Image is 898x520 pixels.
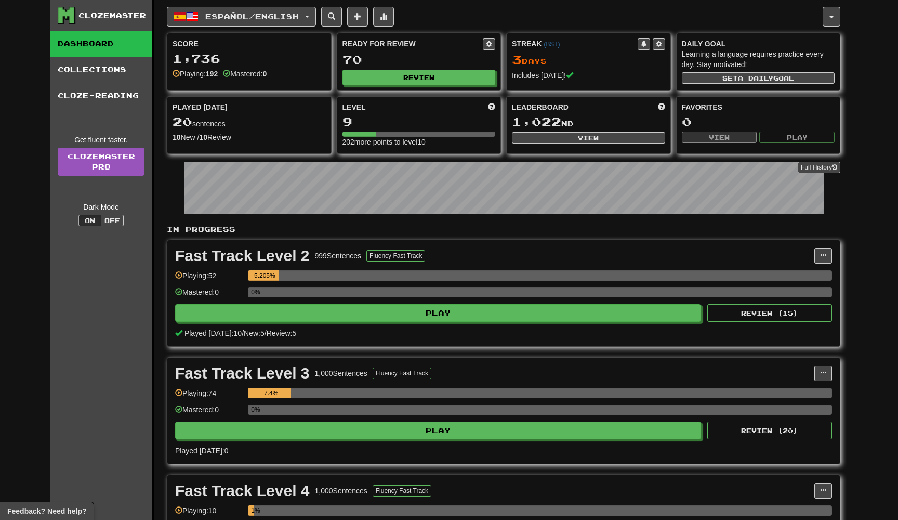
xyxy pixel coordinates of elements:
[798,162,840,173] button: Full History
[173,38,326,49] div: Score
[175,447,228,455] span: Played [DATE]: 0
[342,115,496,128] div: 9
[173,115,326,129] div: sentences
[101,215,124,226] button: Off
[251,388,291,398] div: 7.4%
[373,485,431,497] button: Fluency Fast Track
[682,132,757,143] button: View
[512,132,665,144] button: View
[58,135,144,145] div: Get fluent faster.
[173,52,326,65] div: 1,736
[173,102,228,112] span: Played [DATE]
[50,83,152,109] a: Cloze-Reading
[175,388,243,405] div: Playing: 74
[321,7,342,27] button: Search sentences
[206,70,218,78] strong: 192
[175,270,243,288] div: Playing: 52
[242,329,244,337] span: /
[175,405,243,422] div: Mastered: 0
[265,329,267,337] span: /
[175,248,310,264] div: Fast Track Level 2
[682,49,835,70] div: Learning a language requires practice every day. Stay motivated!
[707,304,832,322] button: Review (15)
[58,202,144,212] div: Dark Mode
[512,114,561,129] span: 1,022
[167,224,840,235] p: In Progress
[175,287,243,304] div: Mastered: 0
[223,69,267,79] div: Mastered:
[512,115,665,129] div: nd
[682,102,835,112] div: Favorites
[7,506,86,516] span: Open feedback widget
[167,7,316,27] button: Español/English
[512,53,665,67] div: Day s
[173,114,192,129] span: 20
[175,422,701,439] button: Play
[738,74,773,82] span: a daily
[512,38,638,49] div: Streak
[342,137,496,147] div: 202 more points to level 10
[175,483,310,499] div: Fast Track Level 4
[347,7,368,27] button: Add sentence to collection
[366,250,425,262] button: Fluency Fast Track
[682,115,835,128] div: 0
[175,304,701,322] button: Play
[512,70,665,81] div: Includes [DATE]!
[184,329,242,337] span: Played [DATE]: 10
[315,368,367,379] div: 1,000 Sentences
[512,52,522,67] span: 3
[373,368,431,379] button: Fluency Fast Track
[173,133,181,141] strong: 10
[544,41,560,48] a: (BST)
[658,102,665,112] span: This week in points, UTC
[78,10,146,21] div: Clozemaster
[315,486,367,496] div: 1,000 Sentences
[78,215,101,226] button: On
[58,148,144,176] a: ClozemasterPro
[315,251,362,261] div: 999 Sentences
[682,38,835,49] div: Daily Goal
[50,31,152,57] a: Dashboard
[173,132,326,142] div: New / Review
[682,72,835,84] button: Seta dailygoal
[205,12,299,21] span: Español / English
[342,70,496,85] button: Review
[244,329,265,337] span: New: 5
[251,270,278,281] div: 5.205%
[50,57,152,83] a: Collections
[251,505,254,516] div: 1%
[175,366,310,381] div: Fast Track Level 3
[173,69,218,79] div: Playing:
[267,329,297,337] span: Review: 5
[707,422,832,439] button: Review (20)
[342,38,483,49] div: Ready for Review
[342,53,496,66] div: 70
[342,102,366,112] span: Level
[373,7,394,27] button: More stats
[262,70,267,78] strong: 0
[512,102,569,112] span: Leaderboard
[488,102,495,112] span: Score more points to level up
[199,133,207,141] strong: 10
[759,132,835,143] button: Play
